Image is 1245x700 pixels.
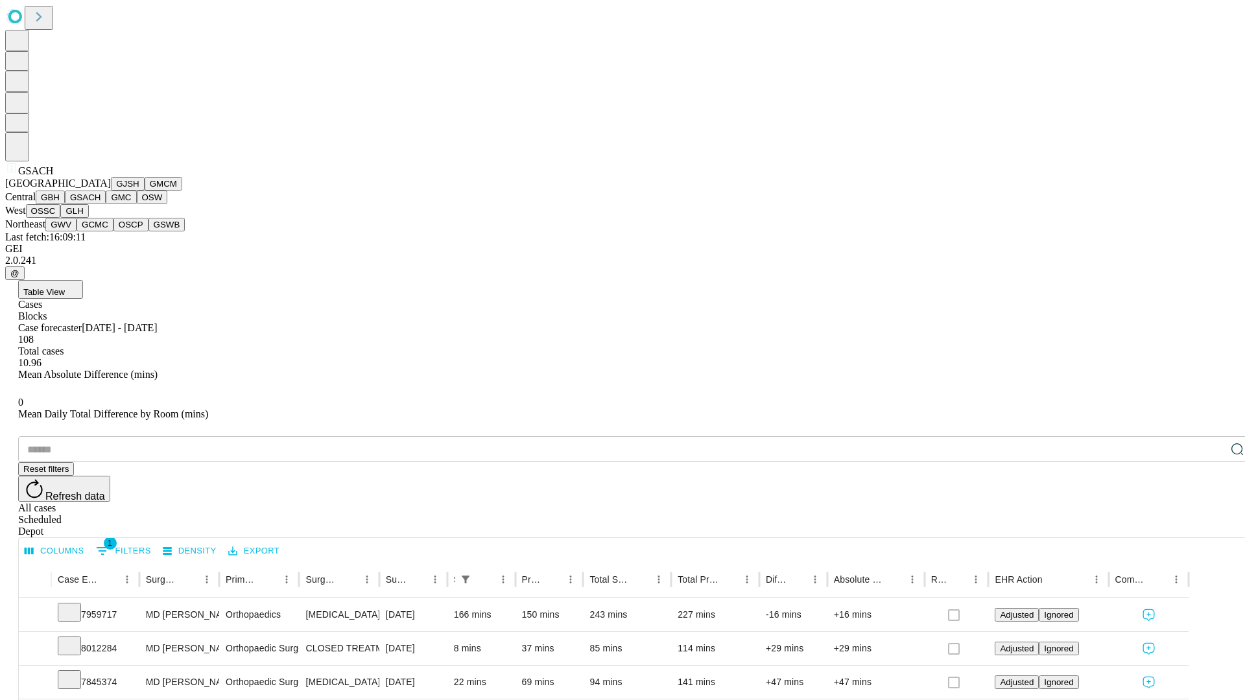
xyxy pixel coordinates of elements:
[386,574,407,585] div: Surgery Date
[5,191,36,202] span: Central
[305,598,372,631] div: [MEDICAL_DATA] TOTAL HIP
[766,598,821,631] div: -16 mins
[949,570,967,589] button: Sort
[10,268,19,278] span: @
[65,191,106,204] button: GSACH
[650,570,668,589] button: Menu
[494,570,512,589] button: Menu
[386,632,441,665] div: [DATE]
[106,191,136,204] button: GMC
[60,204,88,218] button: GLH
[18,476,110,502] button: Refresh data
[180,570,198,589] button: Sort
[340,570,358,589] button: Sort
[5,231,86,242] span: Last fetch: 16:09:11
[1039,642,1078,655] button: Ignored
[18,397,23,408] span: 0
[77,218,113,231] button: GCMC
[678,666,753,699] div: 141 mins
[25,604,45,627] button: Expand
[145,177,182,191] button: GMCM
[18,408,208,419] span: Mean Daily Total Difference by Room (mins)
[18,322,82,333] span: Case forecaster
[678,632,753,665] div: 114 mins
[226,598,292,631] div: Orthopaedics
[589,666,665,699] div: 94 mins
[146,632,213,665] div: MD [PERSON_NAME] [PERSON_NAME] Md
[82,322,157,333] span: [DATE] - [DATE]
[137,191,168,204] button: OSW
[1044,644,1073,653] span: Ignored
[100,570,118,589] button: Sort
[543,570,562,589] button: Sort
[589,598,665,631] div: 243 mins
[995,675,1039,689] button: Adjusted
[58,666,133,699] div: 7845374
[21,541,88,561] button: Select columns
[146,666,213,699] div: MD [PERSON_NAME] [PERSON_NAME] Md
[113,218,148,231] button: OSCP
[25,638,45,660] button: Expand
[456,570,475,589] div: 1 active filter
[278,570,296,589] button: Menu
[305,632,372,665] div: CLOSED TREATMENT POST [MEDICAL_DATA] ANESTHESIA
[1087,570,1106,589] button: Menu
[58,632,133,665] div: 8012284
[678,574,718,585] div: Total Predicted Duration
[454,666,509,699] div: 22 mins
[259,570,278,589] button: Sort
[23,464,69,474] span: Reset filters
[1000,644,1034,653] span: Adjusted
[305,574,338,585] div: Surgery Name
[45,491,105,502] span: Refresh data
[589,574,630,585] div: Total Scheduled Duration
[146,598,213,631] div: MD [PERSON_NAME] [PERSON_NAME] Md
[5,255,1240,266] div: 2.0.241
[5,266,25,280] button: @
[23,287,65,297] span: Table View
[18,357,41,368] span: 10.96
[931,574,948,585] div: Resolved in EHR
[93,541,154,561] button: Show filters
[18,345,64,356] span: Total cases
[386,598,441,631] div: [DATE]
[806,570,824,589] button: Menu
[1044,677,1073,687] span: Ignored
[225,541,283,561] button: Export
[476,570,494,589] button: Sort
[5,205,26,216] span: West
[995,574,1042,585] div: EHR Action
[1167,570,1185,589] button: Menu
[146,574,178,585] div: Surgeon Name
[160,541,220,561] button: Density
[198,570,216,589] button: Menu
[18,369,158,380] span: Mean Absolute Difference (mins)
[45,218,77,231] button: GWV
[788,570,806,589] button: Sort
[1149,570,1167,589] button: Sort
[766,574,787,585] div: Difference
[426,570,444,589] button: Menu
[18,280,83,299] button: Table View
[1000,677,1034,687] span: Adjusted
[1115,574,1148,585] div: Comments
[5,178,111,189] span: [GEOGRAPHIC_DATA]
[1000,610,1034,620] span: Adjusted
[738,570,756,589] button: Menu
[766,666,821,699] div: +47 mins
[995,608,1039,622] button: Adjusted
[834,666,918,699] div: +47 mins
[305,666,372,699] div: [MEDICAL_DATA] [MEDICAL_DATA] SKIN MUSCLE [MEDICAL_DATA] AND BONE
[967,570,985,589] button: Menu
[58,574,99,585] div: Case Epic Id
[226,632,292,665] div: Orthopaedic Surgery
[456,570,475,589] button: Show filters
[632,570,650,589] button: Sort
[454,632,509,665] div: 8 mins
[1039,608,1078,622] button: Ignored
[885,570,903,589] button: Sort
[1044,570,1062,589] button: Sort
[834,632,918,665] div: +29 mins
[903,570,921,589] button: Menu
[25,671,45,694] button: Expand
